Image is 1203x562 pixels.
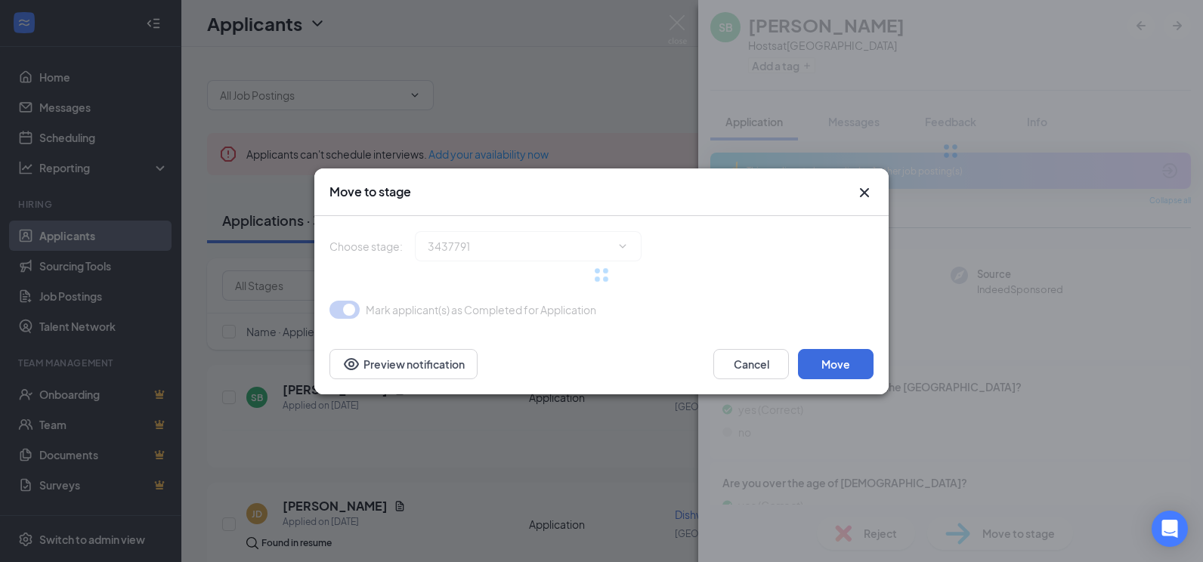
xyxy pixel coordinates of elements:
[342,355,360,373] svg: Eye
[1152,511,1188,547] div: Open Intercom Messenger
[329,349,478,379] button: Preview notificationEye
[329,184,411,200] h3: Move to stage
[713,349,789,379] button: Cancel
[798,349,874,379] button: Move
[855,184,874,202] button: Close
[855,184,874,202] svg: Cross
